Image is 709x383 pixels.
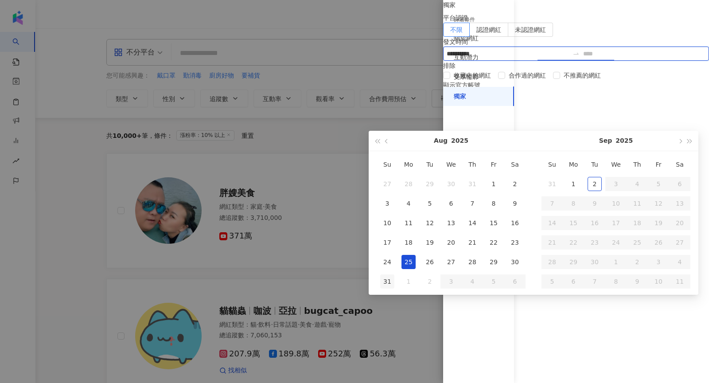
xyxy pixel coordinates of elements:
[443,37,709,47] div: 發文時間
[377,272,398,291] td: 2025-08-31
[444,177,458,191] div: 30
[465,177,479,191] div: 31
[419,174,440,194] td: 2025-07-29
[380,177,394,191] div: 27
[465,235,479,250] div: 21
[380,216,394,230] div: 10
[444,235,458,250] div: 20
[508,177,522,191] div: 2
[440,213,462,233] td: 2025-08-13
[508,196,522,211] div: 9
[566,177,580,191] div: 1
[465,216,479,230] div: 14
[462,174,483,194] td: 2025-07-31
[401,235,416,250] div: 18
[505,70,549,80] span: 合作過的網紅
[504,155,526,174] th: Sa
[423,255,437,269] div: 26
[423,177,437,191] div: 29
[401,274,416,289] div: 1
[419,272,440,291] td: 2025-09-02
[563,174,584,194] td: 2025-09-01
[398,194,419,213] td: 2025-08-04
[462,233,483,252] td: 2025-08-21
[377,194,398,213] td: 2025-08-03
[669,155,690,174] th: Sa
[462,252,483,272] td: 2025-08-28
[419,155,440,174] th: Tu
[419,194,440,213] td: 2025-08-05
[419,252,440,272] td: 2025-08-26
[423,235,437,250] div: 19
[483,174,504,194] td: 2025-08-01
[504,174,526,194] td: 2025-08-02
[380,274,394,289] div: 31
[588,177,602,191] div: 2
[541,174,563,194] td: 2025-08-31
[599,131,612,151] button: Sep
[563,155,584,174] th: Mo
[398,174,419,194] td: 2025-07-28
[508,216,522,230] div: 16
[584,155,605,174] th: Tu
[423,196,437,211] div: 5
[380,235,394,250] div: 17
[423,216,437,230] div: 12
[483,252,504,272] td: 2025-08-29
[504,252,526,272] td: 2025-08-30
[465,255,479,269] div: 28
[462,194,483,213] td: 2025-08-07
[560,70,604,80] span: 不推薦的網紅
[515,26,546,33] span: 未認證網紅
[444,196,458,211] div: 6
[443,61,709,70] div: 排除
[377,213,398,233] td: 2025-08-10
[443,80,709,90] div: 顯示官方帳號
[504,233,526,252] td: 2025-08-23
[462,213,483,233] td: 2025-08-14
[508,235,522,250] div: 23
[454,53,479,62] div: 互動潛力
[398,213,419,233] td: 2025-08-11
[487,196,501,211] div: 8
[377,233,398,252] td: 2025-08-17
[401,196,416,211] div: 4
[454,34,479,43] div: 關於網紅
[377,155,398,174] th: Su
[440,194,462,213] td: 2025-08-06
[627,155,648,174] th: Th
[487,177,501,191] div: 1
[398,252,419,272] td: 2025-08-25
[401,255,416,269] div: 25
[573,50,580,57] span: swap-right
[487,216,501,230] div: 15
[545,177,559,191] div: 31
[465,196,479,211] div: 7
[487,255,501,269] div: 29
[423,274,437,289] div: 2
[401,177,416,191] div: 28
[483,233,504,252] td: 2025-08-22
[616,131,633,151] button: 2025
[401,216,416,230] div: 11
[398,233,419,252] td: 2025-08-18
[487,235,501,250] div: 22
[444,255,458,269] div: 27
[483,155,504,174] th: Fr
[584,174,605,194] td: 2025-09-02
[454,16,475,23] div: 篩選條件
[440,233,462,252] td: 2025-08-20
[541,155,563,174] th: Su
[648,155,669,174] th: Fr
[454,92,466,101] div: 獨家
[508,255,522,269] div: 30
[450,26,463,33] span: 不限
[440,252,462,272] td: 2025-08-27
[444,216,458,230] div: 13
[605,155,627,174] th: We
[377,174,398,194] td: 2025-07-27
[462,155,483,174] th: Th
[504,194,526,213] td: 2025-08-09
[380,255,394,269] div: 24
[443,13,709,23] div: 平台認證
